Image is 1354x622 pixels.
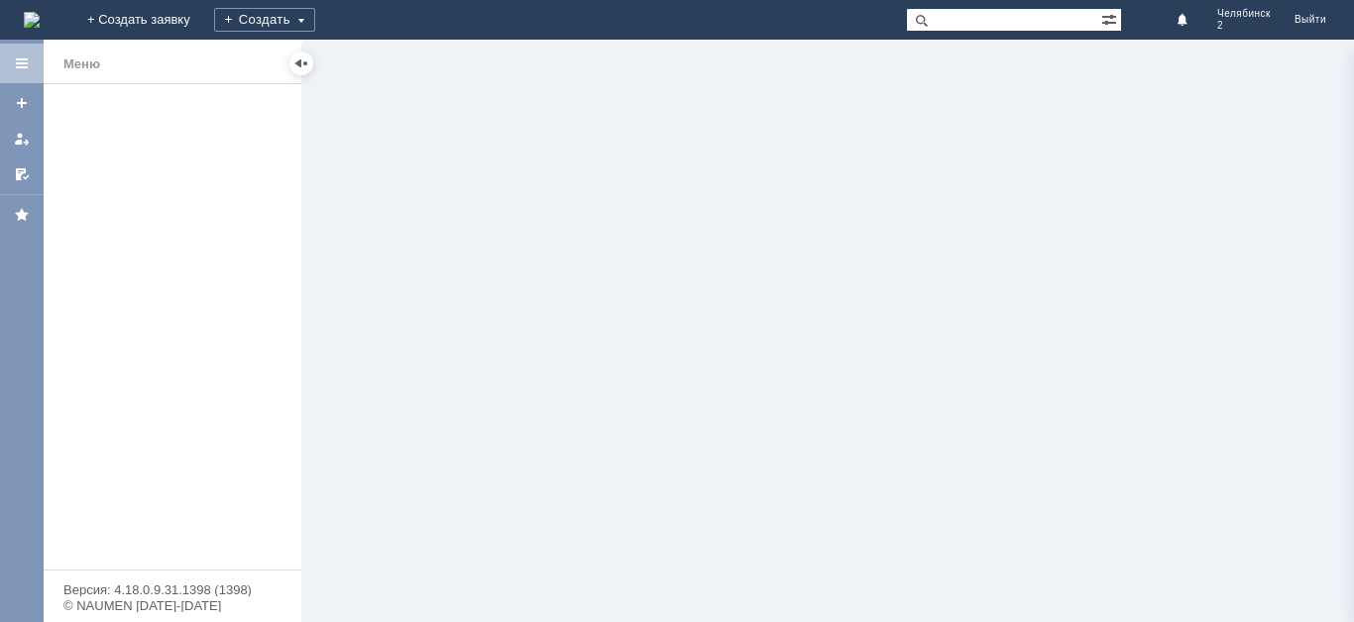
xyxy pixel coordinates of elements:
div: Скрыть меню [289,52,313,75]
a: Перейти на домашнюю страницу [24,12,40,28]
div: Создать [214,8,315,32]
span: 2 [1217,20,1271,32]
div: Меню [63,52,100,76]
div: © NAUMEN [DATE]-[DATE] [63,599,282,612]
span: Челябинск [1217,8,1271,20]
div: Версия: 4.18.0.9.31.1398 (1398) [63,583,282,596]
img: logo [24,12,40,28]
span: Расширенный поиск [1101,9,1121,28]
